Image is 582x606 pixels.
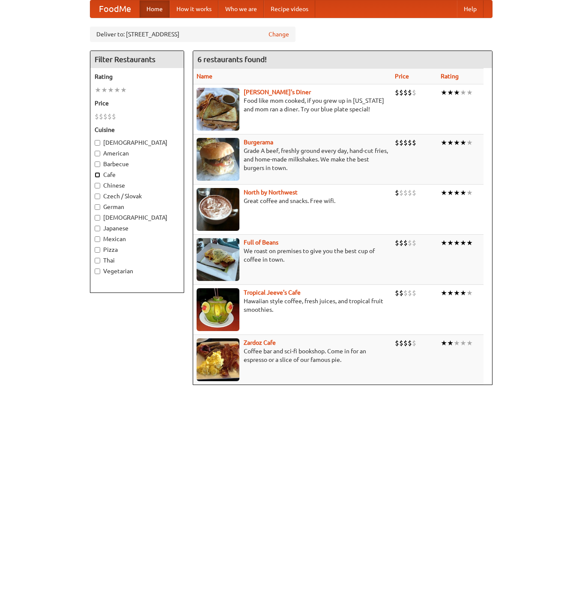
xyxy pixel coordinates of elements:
[395,188,399,197] li: $
[441,338,447,348] li: ★
[466,288,473,298] li: ★
[454,238,460,248] li: ★
[95,204,100,210] input: German
[244,189,298,196] a: North by Northwest
[90,0,140,18] a: FoodMe
[399,188,403,197] li: $
[197,338,239,381] img: zardoz.jpg
[441,73,459,80] a: Rating
[95,267,179,275] label: Vegetarian
[197,55,267,63] ng-pluralize: 6 restaurants found!
[460,138,466,147] li: ★
[101,85,107,95] li: ★
[244,89,311,96] a: [PERSON_NAME]'s Diner
[197,238,239,281] img: beans.jpg
[95,215,100,221] input: [DEMOGRAPHIC_DATA]
[412,238,416,248] li: $
[395,338,399,348] li: $
[95,224,179,233] label: Japanese
[454,338,460,348] li: ★
[399,338,403,348] li: $
[107,85,114,95] li: ★
[454,188,460,197] li: ★
[447,338,454,348] li: ★
[95,138,179,147] label: [DEMOGRAPHIC_DATA]
[99,112,103,121] li: $
[95,140,100,146] input: [DEMOGRAPHIC_DATA]
[95,112,99,121] li: $
[460,288,466,298] li: ★
[244,239,278,246] b: Full of Beans
[244,289,301,296] a: Tropical Jeeve's Cafe
[114,85,120,95] li: ★
[441,138,447,147] li: ★
[466,338,473,348] li: ★
[447,188,454,197] li: ★
[412,138,416,147] li: $
[197,347,388,364] p: Coffee bar and sci-fi bookshop. Come in for an espresso or a slice of our famous pie.
[197,288,239,331] img: jeeves.jpg
[447,88,454,97] li: ★
[197,138,239,181] img: burgerama.jpg
[408,288,412,298] li: $
[466,188,473,197] li: ★
[399,138,403,147] li: $
[447,288,454,298] li: ★
[95,269,100,274] input: Vegetarian
[264,0,315,18] a: Recipe videos
[197,96,388,113] p: Food like mom cooked, if you grew up in [US_STATE] and mom ran a diner. Try our blue plate special!
[103,112,107,121] li: $
[466,138,473,147] li: ★
[395,238,399,248] li: $
[457,0,484,18] a: Help
[403,188,408,197] li: $
[408,188,412,197] li: $
[95,72,179,81] h5: Rating
[454,138,460,147] li: ★
[197,73,212,80] a: Name
[95,236,100,242] input: Mexican
[412,88,416,97] li: $
[244,139,273,146] a: Burgerama
[95,85,101,95] li: ★
[140,0,170,18] a: Home
[403,138,408,147] li: $
[460,338,466,348] li: ★
[408,88,412,97] li: $
[95,192,179,200] label: Czech / Slovak
[95,203,179,211] label: German
[197,247,388,264] p: We roast on premises to give you the best cup of coffee in town.
[447,238,454,248] li: ★
[95,213,179,222] label: [DEMOGRAPHIC_DATA]
[197,297,388,314] p: Hawaiian style coffee, fresh juices, and tropical fruit smoothies.
[95,183,100,188] input: Chinese
[107,112,112,121] li: $
[399,88,403,97] li: $
[403,238,408,248] li: $
[95,161,100,167] input: Barbecue
[412,188,416,197] li: $
[441,238,447,248] li: ★
[408,338,412,348] li: $
[403,88,408,97] li: $
[399,288,403,298] li: $
[454,88,460,97] li: ★
[441,188,447,197] li: ★
[403,338,408,348] li: $
[399,238,403,248] li: $
[197,146,388,172] p: Grade A beef, freshly ground every day, hand-cut fries, and home-made milkshakes. We make the bes...
[90,27,295,42] div: Deliver to: [STREET_ADDRESS]
[408,238,412,248] li: $
[120,85,127,95] li: ★
[95,99,179,107] h5: Price
[412,288,416,298] li: $
[244,339,276,346] a: Zardoz Cafe
[95,235,179,243] label: Mexican
[441,88,447,97] li: ★
[95,172,100,178] input: Cafe
[395,138,399,147] li: $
